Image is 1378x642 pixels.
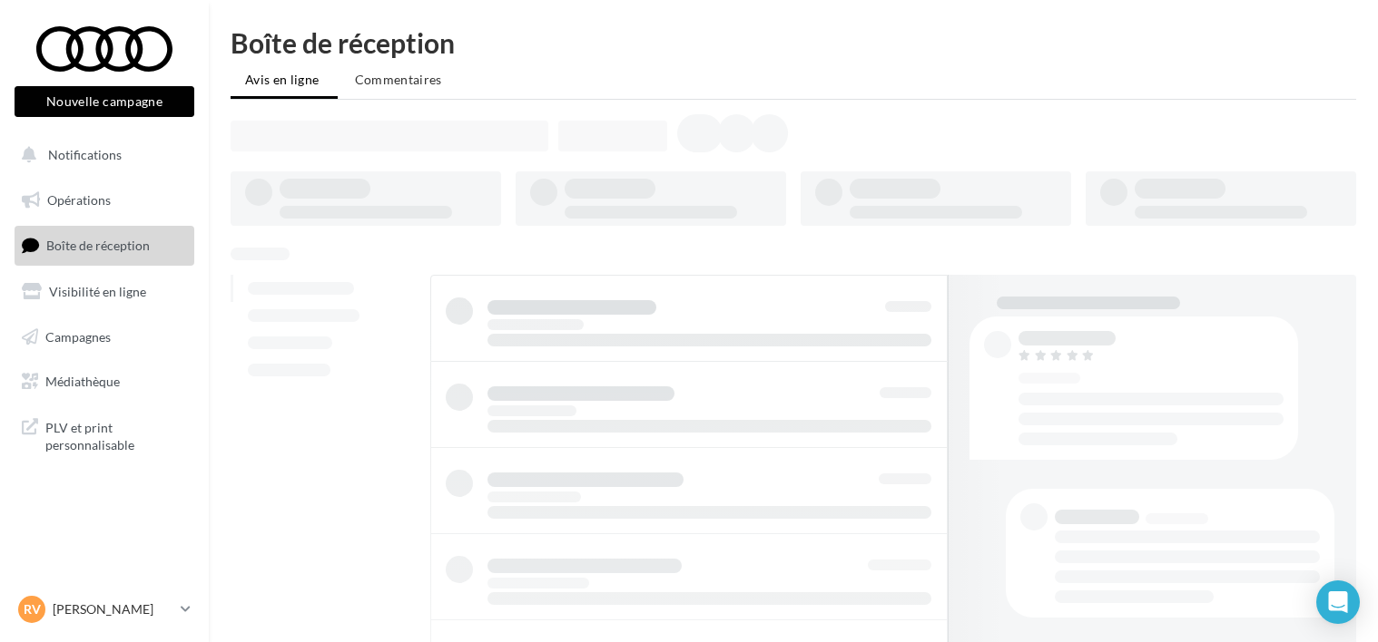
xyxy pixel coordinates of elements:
[1316,580,1360,624] div: Open Intercom Messenger
[47,192,111,208] span: Opérations
[11,363,198,401] a: Médiathèque
[45,374,120,389] span: Médiathèque
[15,86,194,117] button: Nouvelle campagne
[11,181,198,219] a: Opérations
[49,284,146,299] span: Visibilité en ligne
[11,318,198,356] a: Campagnes
[15,592,194,627] a: RV [PERSON_NAME]
[45,415,187,454] span: PLV et print personnalisable
[11,136,191,174] button: Notifications
[11,273,198,311] a: Visibilité en ligne
[11,226,198,265] a: Boîte de réception
[231,29,1356,56] div: Boîte de réception
[46,238,150,253] span: Boîte de réception
[355,72,442,87] span: Commentaires
[11,408,198,462] a: PLV et print personnalisable
[53,600,173,618] p: [PERSON_NAME]
[48,147,122,162] span: Notifications
[45,328,111,344] span: Campagnes
[24,600,41,618] span: RV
